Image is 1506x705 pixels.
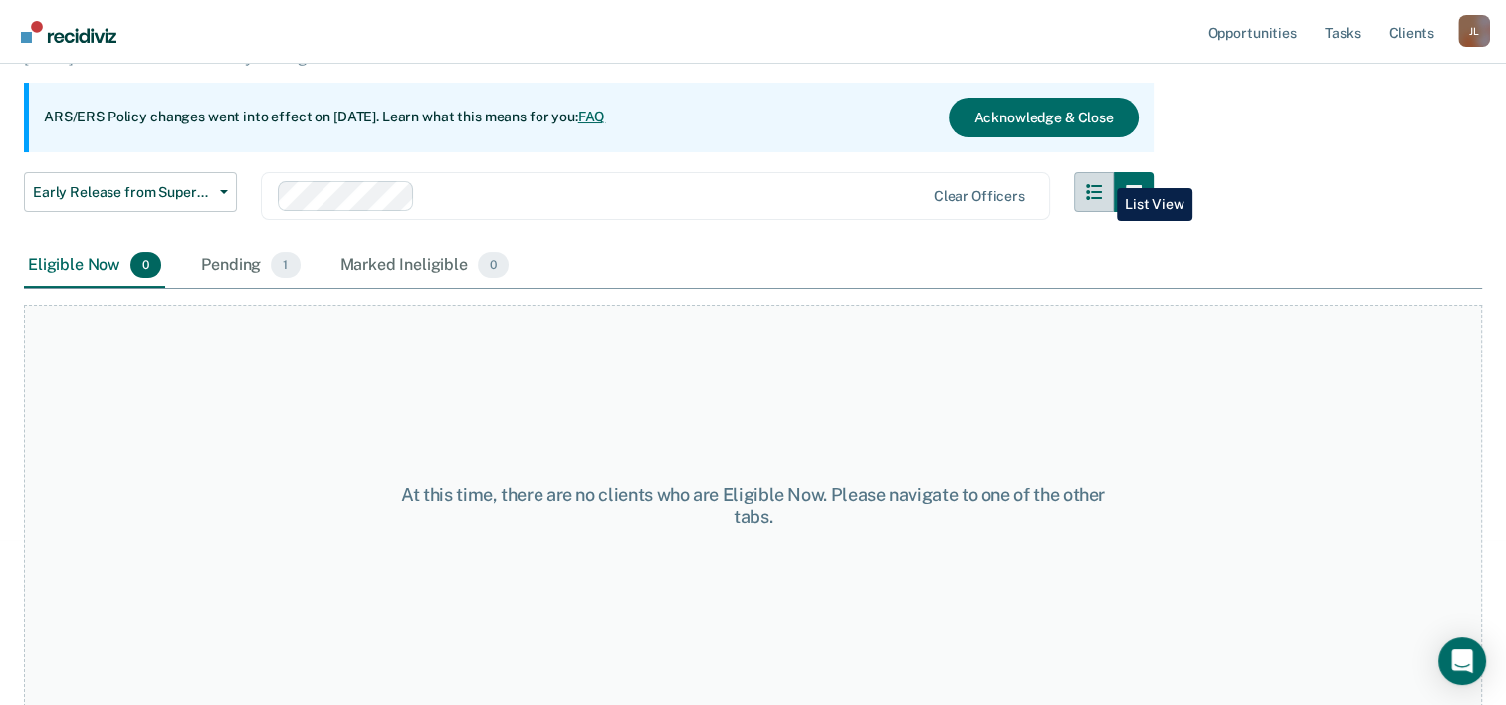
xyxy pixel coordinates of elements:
[1458,15,1490,47] div: J L
[33,184,212,201] span: Early Release from Supervision
[1458,15,1490,47] button: Profile dropdown button
[44,108,605,127] p: ARS/ERS Policy changes went into effect on [DATE]. Learn what this means for you:
[24,29,1097,67] p: Supervision clients may be eligible for Early Release from Supervision if they meet certain crite...
[478,252,509,278] span: 0
[24,172,237,212] button: Early Release from Supervision
[197,244,304,288] div: Pending1
[21,21,116,43] img: Recidiviz
[336,244,514,288] div: Marked Ineligible0
[389,484,1118,527] div: At this time, there are no clients who are Eligible Now. Please navigate to one of the other tabs.
[949,98,1138,137] button: Acknowledge & Close
[578,109,606,124] a: FAQ
[24,244,165,288] div: Eligible Now0
[934,188,1025,205] div: Clear officers
[1438,637,1486,685] div: Open Intercom Messenger
[271,252,300,278] span: 1
[130,252,161,278] span: 0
